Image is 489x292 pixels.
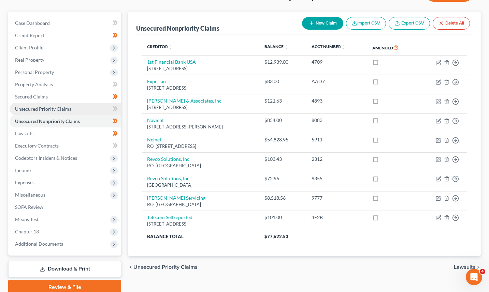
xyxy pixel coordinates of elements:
[147,214,192,220] a: Telecom Selfreported
[147,44,173,49] a: Creditor unfold_more
[15,32,44,38] span: Credit Report
[312,156,362,163] div: 2312
[10,103,121,115] a: Unsecured Priority Claims
[128,264,133,270] i: chevron_left
[312,195,362,201] div: 9777
[15,20,50,26] span: Case Dashboard
[128,264,198,270] button: chevron_left Unsecured Priority Claims
[15,155,77,161] span: Codebtors Insiders & Notices
[147,59,196,65] a: 1st Financial Bank USA
[147,65,254,72] div: [STREET_ADDRESS]
[15,106,71,112] span: Unsecured Priority Claims
[147,137,161,142] a: Nelnet
[302,17,343,30] button: New Claim
[346,17,386,30] button: Import CSV
[10,201,121,213] a: SOFA Review
[15,241,63,247] span: Additional Documents
[312,175,362,182] div: 9355
[147,156,189,162] a: Revco Solutions, Inc
[15,192,45,198] span: Miscellaneous
[147,78,166,84] a: Experian
[312,117,362,124] div: 8083
[264,136,301,143] div: $54,828.95
[264,175,301,182] div: $72.96
[264,156,301,163] div: $103.43
[147,104,254,111] div: [STREET_ADDRESS]
[15,81,53,87] span: Property Analysis
[264,78,301,85] div: $83.00
[312,59,362,65] div: 4709
[10,17,121,29] a: Case Dashboard
[15,180,34,185] span: Expenses
[10,29,121,42] a: Credit Report
[454,264,481,270] button: Lawsuits chevron_right
[147,201,254,208] div: P.O. [GEOGRAPHIC_DATA]
[8,261,121,277] a: Download & Print
[15,204,43,210] span: SOFA Review
[433,17,470,30] button: Delete All
[10,91,121,103] a: Secured Claims
[264,214,301,221] div: $101.00
[264,195,301,201] div: $8,518.56
[342,45,346,49] i: unfold_more
[264,234,288,239] span: $77,622.53
[15,143,59,149] span: Executory Contracts
[136,24,219,32] div: Unsecured Nonpriority Claims
[169,45,173,49] i: unfold_more
[142,230,259,243] th: Balance Total
[133,264,198,270] span: Unsecured Priority Claims
[15,57,44,63] span: Real Property
[312,214,362,221] div: 4E2B
[264,59,301,65] div: $12,939.00
[15,167,31,173] span: Income
[147,163,254,169] div: P.O. [GEOGRAPHIC_DATA]
[147,98,221,104] a: [PERSON_NAME] & Associates, Inc
[367,40,417,56] th: Amended
[15,118,80,124] span: Unsecured Nonpriority Claims
[15,229,39,234] span: Chapter 13
[312,97,362,104] div: 4893
[10,127,121,140] a: Lawsuits
[10,140,121,152] a: Executory Contracts
[389,17,430,30] a: Export CSV
[147,143,254,150] div: P.O. [STREET_ADDRESS]
[284,45,288,49] i: unfold_more
[15,216,39,222] span: Means Test
[147,85,254,91] div: [STREET_ADDRESS]
[15,69,54,75] span: Personal Property
[147,195,205,201] a: [PERSON_NAME] Servicing
[10,78,121,91] a: Property Analysis
[147,124,254,130] div: [STREET_ADDRESS][PERSON_NAME]
[454,264,475,270] span: Lawsuits
[147,175,189,181] a: Revco Solutions, Inc
[15,94,48,99] span: Secured Claims
[264,117,301,124] div: $854.00
[264,97,301,104] div: $121.63
[15,45,43,50] span: Client Profile
[10,115,121,127] a: Unsecured Nonpriority Claims
[312,136,362,143] div: 5911
[147,117,164,123] a: Navient
[264,44,288,49] a: Balance unfold_more
[480,269,485,274] span: 4
[312,78,362,85] div: AAD7
[147,182,254,188] div: [GEOGRAPHIC_DATA]
[466,269,482,285] iframe: Intercom live chat
[312,44,346,49] a: Acct Number unfold_more
[147,221,254,227] div: [STREET_ADDRESS]
[475,264,481,270] i: chevron_right
[15,130,33,136] span: Lawsuits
